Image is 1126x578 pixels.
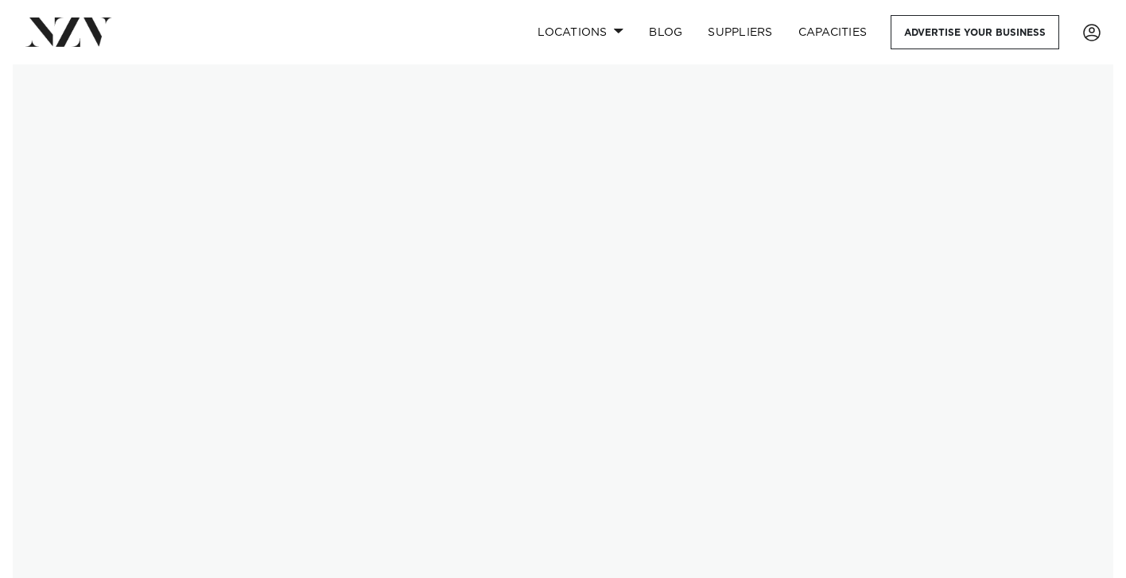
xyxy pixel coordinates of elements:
a: Capacities [786,15,880,49]
a: SUPPLIERS [695,15,785,49]
a: Advertise your business [891,15,1059,49]
img: nzv-logo.png [25,17,112,46]
a: BLOG [636,15,695,49]
a: Locations [525,15,636,49]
